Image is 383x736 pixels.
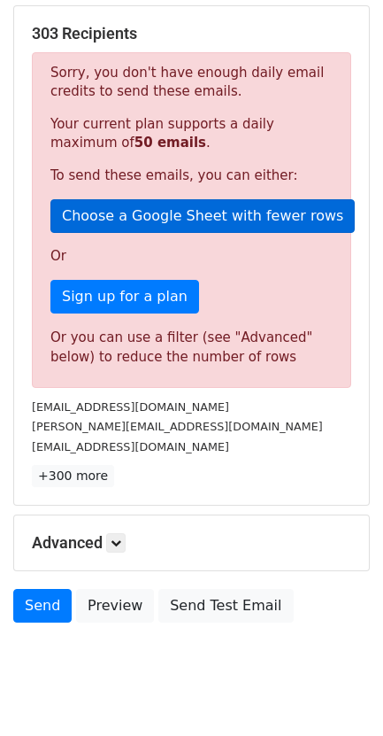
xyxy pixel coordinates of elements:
a: Send [13,589,72,623]
a: Sign up for a plan [50,280,199,314]
p: Or [50,247,333,266]
a: +300 more [32,465,114,487]
small: [EMAIL_ADDRESS][DOMAIN_NAME] [32,440,229,453]
div: Or you can use a filter (see "Advanced" below) to reduce the number of rows [50,328,333,368]
small: [PERSON_NAME][EMAIL_ADDRESS][DOMAIN_NAME] [32,420,323,433]
small: [EMAIL_ADDRESS][DOMAIN_NAME] [32,400,229,414]
a: Choose a Google Sheet with fewer rows [50,199,355,233]
iframe: Chat Widget [295,651,383,736]
p: Sorry, you don't have enough daily email credits to send these emails. [50,64,333,101]
a: Send Test Email [158,589,293,623]
p: To send these emails, you can either: [50,167,333,185]
h5: 303 Recipients [32,24,351,43]
p: Your current plan supports a daily maximum of . [50,115,333,152]
a: Preview [76,589,154,623]
h5: Advanced [32,533,351,553]
strong: 50 emails [134,135,206,151]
